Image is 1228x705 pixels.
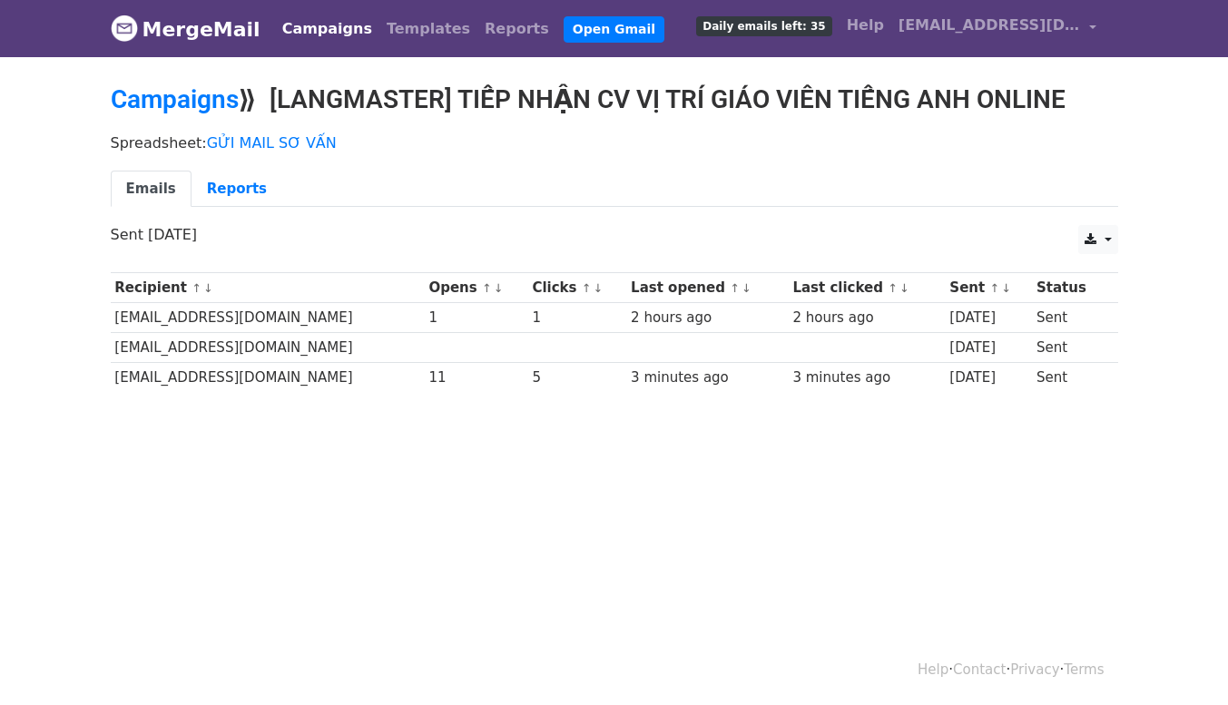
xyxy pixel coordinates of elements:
[111,171,192,208] a: Emails
[428,367,523,388] div: 11
[111,303,425,333] td: [EMAIL_ADDRESS][DOMAIN_NAME]
[111,363,425,393] td: [EMAIL_ADDRESS][DOMAIN_NAME]
[1032,273,1106,303] th: Status
[192,171,282,208] a: Reports
[1010,661,1059,678] a: Privacy
[689,7,839,44] a: Daily emails left: 35
[792,308,940,328] div: 2 hours ago
[946,273,1033,303] th: Sent
[207,134,337,152] a: GỬI MAIL SƠ VẤN
[899,281,909,295] a: ↓
[532,308,622,328] div: 1
[696,16,831,36] span: Daily emails left: 35
[111,225,1118,244] p: Sent [DATE]
[532,367,622,388] div: 5
[918,661,948,678] a: Help
[840,7,891,44] a: Help
[742,281,752,295] a: ↓
[789,273,946,303] th: Last clicked
[111,84,1118,115] h2: ⟫ [LANGMASTER] TIẾP NHẬN CV VỊ TRÍ GIÁO VIÊN TIẾNG ANH ONLINE
[989,281,999,295] a: ↑
[275,11,379,47] a: Campaigns
[494,281,504,295] a: ↓
[203,281,213,295] a: ↓
[1032,363,1106,393] td: Sent
[379,11,477,47] a: Templates
[1032,303,1106,333] td: Sent
[111,84,239,114] a: Campaigns
[111,15,138,42] img: MergeMail logo
[949,308,1027,328] div: [DATE]
[631,308,784,328] div: 2 hours ago
[953,661,1006,678] a: Contact
[730,281,740,295] a: ↑
[888,281,898,295] a: ↑
[582,281,592,295] a: ↑
[899,15,1080,36] span: [EMAIL_ADDRESS][DOMAIN_NAME]
[631,367,784,388] div: 3 minutes ago
[891,7,1104,50] a: [EMAIL_ADDRESS][DOMAIN_NAME]
[1064,661,1104,678] a: Terms
[192,281,201,295] a: ↑
[425,273,528,303] th: Opens
[1001,281,1011,295] a: ↓
[949,367,1027,388] div: [DATE]
[949,338,1027,358] div: [DATE]
[594,281,604,295] a: ↓
[111,273,425,303] th: Recipient
[482,281,492,295] a: ↑
[111,333,425,363] td: [EMAIL_ADDRESS][DOMAIN_NAME]
[792,367,940,388] div: 3 minutes ago
[626,273,788,303] th: Last opened
[477,11,556,47] a: Reports
[428,308,523,328] div: 1
[1032,333,1106,363] td: Sent
[111,10,260,48] a: MergeMail
[111,133,1118,152] p: Spreadsheet:
[528,273,627,303] th: Clicks
[564,16,664,43] a: Open Gmail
